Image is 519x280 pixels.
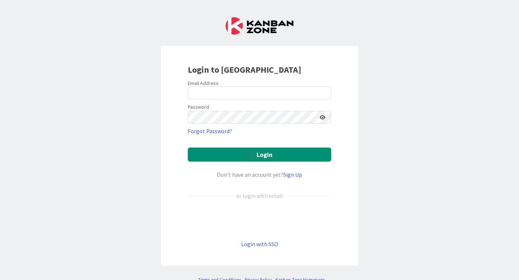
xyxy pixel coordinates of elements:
a: Login with SSO [241,240,278,248]
button: Login [188,148,331,162]
a: Forgot Password? [188,127,232,135]
iframe: Sign in with Google Button [184,212,335,228]
div: Don’t have an account yet? [188,170,331,179]
a: Sign Up [283,171,302,178]
label: Email Address [188,80,218,86]
label: Password [188,103,209,111]
img: Kanban Zone [226,17,293,35]
div: or login with email [234,191,285,200]
b: Login to [GEOGRAPHIC_DATA] [188,64,301,75]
